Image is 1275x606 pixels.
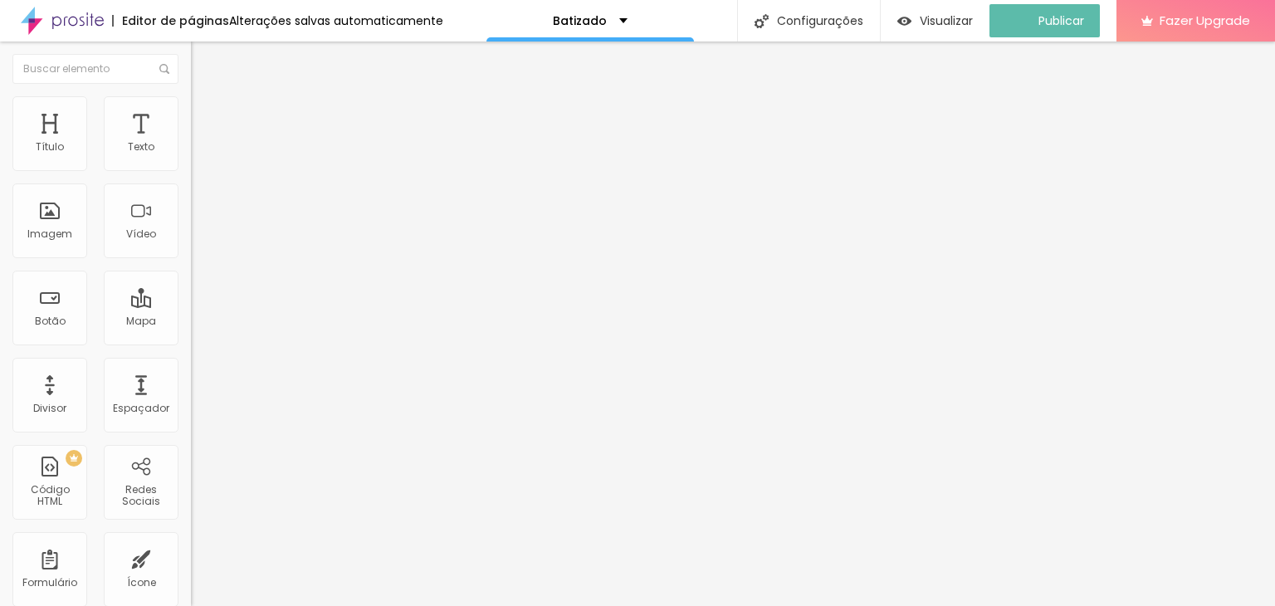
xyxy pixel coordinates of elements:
[27,228,72,240] div: Imagem
[897,14,911,28] img: view-1.svg
[22,577,77,589] div: Formulário
[191,42,1275,606] iframe: Editor
[112,15,229,27] div: Editor de páginas
[113,403,169,414] div: Espaçador
[755,14,769,28] img: Icone
[989,4,1100,37] button: Publicar
[12,54,178,84] input: Buscar elemento
[35,315,66,327] div: Botão
[17,484,82,508] div: Código HTML
[126,228,156,240] div: Vídeo
[108,484,173,508] div: Redes Sociais
[33,403,66,414] div: Divisor
[36,141,64,153] div: Título
[881,4,989,37] button: Visualizar
[1038,14,1084,27] span: Publicar
[1160,13,1250,27] span: Fazer Upgrade
[159,64,169,74] img: Icone
[553,15,607,27] p: Batizado
[229,15,443,27] div: Alterações salvas automaticamente
[920,14,973,27] span: Visualizar
[128,141,154,153] div: Texto
[127,577,156,589] div: Ícone
[126,315,156,327] div: Mapa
